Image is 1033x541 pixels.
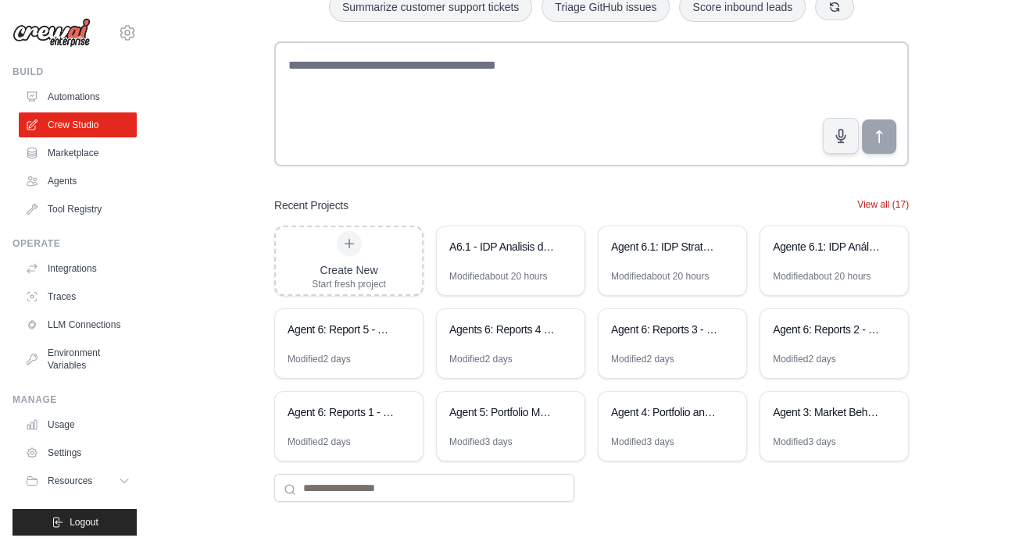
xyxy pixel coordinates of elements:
button: Logout [13,509,137,536]
iframe: Chat Widget [955,466,1033,541]
h3: Recent Projects [274,198,349,213]
div: Modified about 20 hours [773,270,870,283]
a: Usage [19,412,137,437]
div: Agent 3: Market Behavior Analytics Platform [773,404,880,420]
div: Agent 6: Reports 2 - Initiatives KPIs [773,322,880,337]
div: A6.1 - IDP Analisis de Iniciativas - Casos de Exito y Evaluacion EVA [449,239,556,254]
button: Click to speak your automation idea [823,118,859,154]
div: Modified about 20 hours [611,270,709,283]
div: Modified 2 days [449,353,513,365]
div: Build [13,66,137,78]
div: Agente 6.1: IDP Análisis de Potencial KPIs vs Benchmarks [773,239,880,254]
div: Modified 3 days [449,436,513,448]
a: Crew Studio [19,112,137,137]
div: Modified 3 days [773,436,836,448]
div: Modified 2 days [773,353,836,365]
button: Resources [19,468,137,493]
div: Agent 6: Reports 1 - Portfolio Optimization - Automation 1: Initiative Lists [288,404,395,420]
div: Agent 4: Portfolio and competitors table consolidator [611,404,718,420]
div: Agent 6: Reports 3 - Portfolio Investment Optimization Reports Generator [611,322,718,337]
span: Logout [70,516,98,529]
div: Modified about 20 hours [449,270,547,283]
div: Start fresh project [312,278,386,290]
a: Integrations [19,256,137,281]
a: Agents [19,169,137,194]
img: Logo [13,18,91,48]
span: Resources [48,475,92,487]
a: Marketplace [19,141,137,166]
div: Modified 3 days [611,436,674,448]
a: Automations [19,84,137,109]
a: Settings [19,440,137,465]
div: Agent 5: Portfolio Management Strategy Automation [449,404,556,420]
button: View all (17) [857,198,909,211]
div: Operate [13,237,137,250]
div: Agent 6.1: IDP Strategic Initiatives Generator - Step 2 [611,239,718,254]
a: Tool Registry [19,197,137,222]
div: Create New [312,262,386,278]
div: Modified 2 days [288,436,351,448]
div: Modified 2 days [288,353,351,365]
div: Widget de chat [955,466,1033,541]
a: Traces [19,284,137,309]
div: Modified 2 days [611,353,674,365]
div: Manage [13,393,137,406]
div: Agent 6: Report 5 - TSR and EVA overall impact [288,322,395,337]
div: Agents 6: Reports 4 - Portfolio Investment Roadmap Generator [449,322,556,337]
a: Environment Variables [19,340,137,378]
a: LLM Connections [19,312,137,337]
